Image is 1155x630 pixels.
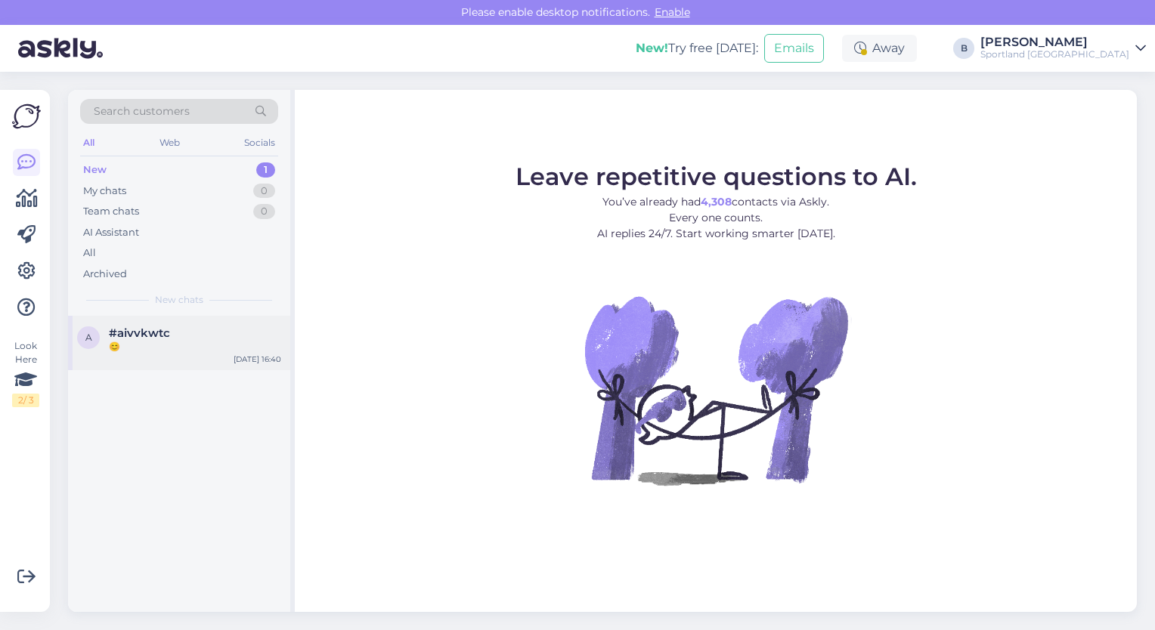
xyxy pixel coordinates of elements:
div: 😊 [109,340,281,354]
div: All [83,246,96,261]
span: #aivvkwtc [109,326,170,340]
div: [DATE] 16:40 [234,354,281,365]
b: 4,308 [701,195,732,208]
span: a [85,332,92,343]
div: 0 [253,184,275,199]
button: Emails [764,34,824,63]
div: AI Assistant [83,225,139,240]
div: Team chats [83,204,139,219]
div: Try free [DATE]: [636,39,758,57]
div: 0 [253,204,275,219]
div: Sportland [GEOGRAPHIC_DATA] [980,48,1129,60]
div: Look Here [12,339,39,407]
span: Enable [650,5,695,19]
div: [PERSON_NAME] [980,36,1129,48]
div: 1 [256,162,275,178]
div: My chats [83,184,126,199]
div: Socials [241,133,278,153]
div: All [80,133,98,153]
div: 2 / 3 [12,394,39,407]
a: [PERSON_NAME]Sportland [GEOGRAPHIC_DATA] [980,36,1146,60]
p: You’ve already had contacts via Askly. Every one counts. AI replies 24/7. Start working smarter [... [516,194,917,242]
div: Web [156,133,183,153]
span: Search customers [94,103,190,119]
div: Archived [83,267,127,282]
img: No Chat active [580,254,852,526]
div: B [953,38,974,59]
div: New [83,162,107,178]
div: Away [842,35,917,62]
img: Askly Logo [12,102,41,131]
span: Leave repetitive questions to AI. [516,162,917,191]
span: New chats [155,293,203,307]
b: New! [636,41,668,55]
